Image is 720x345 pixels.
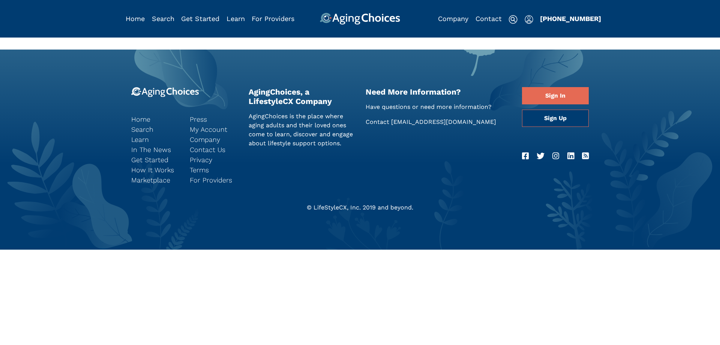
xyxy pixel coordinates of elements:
[126,15,145,23] a: Home
[181,15,219,23] a: Get Started
[567,150,574,162] a: LinkedIn
[366,87,511,96] h2: Need More Information?
[226,15,245,23] a: Learn
[190,134,237,145] a: Company
[190,165,237,175] a: Terms
[131,134,178,145] a: Learn
[131,87,199,97] img: 9-logo.svg
[152,13,174,25] div: Popover trigger
[152,15,174,23] a: Search
[252,15,294,23] a: For Providers
[525,13,533,25] div: Popover trigger
[131,155,178,165] a: Get Started
[190,145,237,155] a: Contact Us
[537,150,544,162] a: Twitter
[366,102,511,111] p: Have questions or need more information?
[320,13,400,25] img: AgingChoices
[131,165,178,175] a: How It Works
[190,175,237,185] a: For Providers
[126,203,594,212] div: © LifeStyleCX, Inc. 2019 and beyond.
[475,15,502,23] a: Contact
[190,124,237,134] a: My Account
[366,118,511,127] p: Contact
[525,15,533,24] img: user-icon.svg
[540,15,601,23] a: [PHONE_NUMBER]
[552,150,559,162] a: Instagram
[522,110,589,127] a: Sign Up
[522,150,529,162] a: Facebook
[249,112,355,148] p: AgingChoices is the place where aging adults and their loved ones come to learn, discover and eng...
[391,118,496,125] a: [EMAIL_ADDRESS][DOMAIN_NAME]
[131,145,178,155] a: In The News
[508,15,517,24] img: search-icon.svg
[522,87,589,104] a: Sign In
[190,155,237,165] a: Privacy
[131,175,178,185] a: Marketplace
[249,87,355,106] h2: AgingChoices, a LifestyleCX Company
[190,114,237,124] a: Press
[582,150,589,162] a: RSS Feed
[131,114,178,124] a: Home
[438,15,468,23] a: Company
[131,124,178,134] a: Search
